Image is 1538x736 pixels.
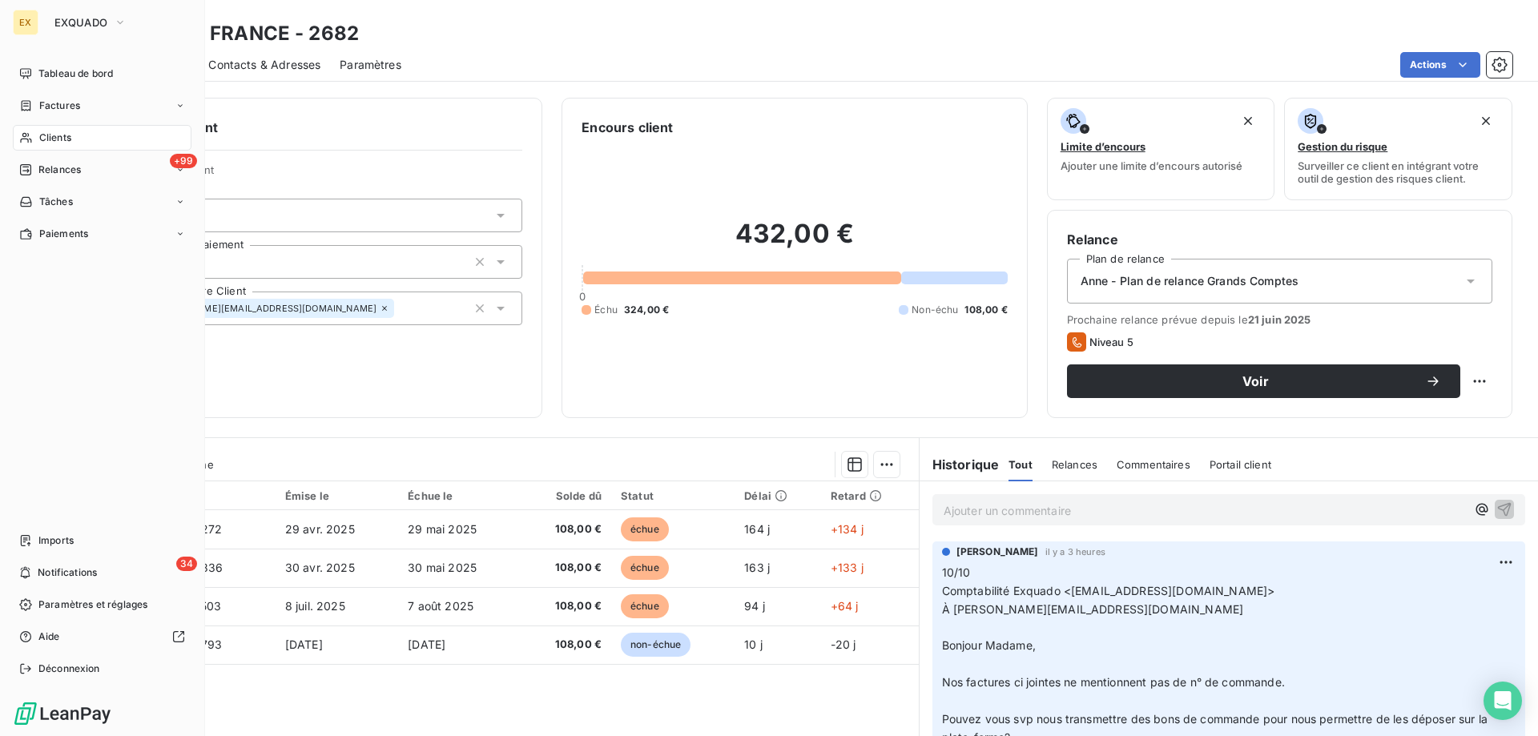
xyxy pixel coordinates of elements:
div: Statut [621,489,725,502]
span: -20 j [831,637,856,651]
span: Contacts & Adresses [208,57,320,73]
div: Solde dû [529,489,602,502]
span: Échu [594,303,618,317]
button: Gestion du risqueSurveiller ce client en intégrant votre outil de gestion des risques client. [1284,98,1512,200]
span: Paramètres [340,57,401,73]
span: 108,00 € [529,598,602,614]
div: Émise le [285,489,389,502]
input: Ajouter une valeur [204,255,217,269]
span: 0 [579,290,586,303]
span: 34 [176,557,197,571]
span: 10/10 [942,565,971,579]
span: échue [621,594,669,618]
span: Comptabilité Exquado <[EMAIL_ADDRESS][DOMAIN_NAME]> [942,584,1275,597]
span: Paramètres et réglages [38,597,147,612]
span: Portail client [1210,458,1271,471]
h6: Encours client [582,118,673,137]
div: EX [13,10,38,35]
h3: SA BPI FRANCE - 2682 [141,19,359,48]
span: [DATE] [285,637,323,651]
span: Relances [38,163,81,177]
span: Relances [1052,458,1097,471]
span: Bonjour Madame, [942,638,1036,652]
span: +64 j [831,599,859,613]
span: échue [621,517,669,541]
span: 30 mai 2025 [408,561,477,574]
button: Voir [1067,364,1460,398]
h6: Informations client [97,118,522,137]
span: 29 avr. 2025 [285,522,355,536]
span: Limite d’encours [1061,140,1145,153]
span: EXQUADO [54,16,107,29]
span: Clients [39,131,71,145]
div: Délai [744,489,811,502]
span: Gestion du risque [1298,140,1387,153]
span: Niveau 5 [1089,336,1133,348]
span: 164 j [744,522,770,536]
h6: Historique [920,455,1000,474]
span: [DATE] [408,637,445,651]
span: +99 [170,154,197,168]
div: Open Intercom Messenger [1484,682,1522,720]
span: 10 j [744,637,763,651]
span: Factures [39,99,80,113]
span: 94 j [744,599,765,613]
span: Tout [1009,458,1033,471]
span: Déconnexion [38,662,100,676]
span: Paiements [39,227,88,241]
span: À [PERSON_NAME][EMAIL_ADDRESS][DOMAIN_NAME] [942,602,1243,616]
span: Tâches [39,195,73,209]
span: 163 j [744,561,770,574]
span: +133 j [831,561,864,574]
h2: 432,00 € [582,218,1007,266]
span: Anne - Plan de relance Grands Comptes [1081,273,1299,289]
input: Ajouter une valeur [394,301,407,316]
img: Logo LeanPay [13,701,112,726]
span: 8 juil. 2025 [285,599,345,613]
span: Ajouter une limite d’encours autorisé [1061,159,1242,172]
span: Prochaine relance prévue depuis le [1067,313,1492,326]
span: Commentaires [1117,458,1190,471]
span: Non-échu [912,303,958,317]
h6: Relance [1067,230,1492,249]
span: 21 juin 2025 [1248,313,1311,326]
span: +134 j [831,522,864,536]
span: 108,00 € [529,560,602,576]
span: il y a 3 heures [1045,547,1105,557]
span: non-échue [621,633,690,657]
span: 29 mai 2025 [408,522,477,536]
span: Aide [38,629,60,644]
a: Aide [13,624,191,650]
div: Échue le [408,489,510,502]
span: [PERSON_NAME][EMAIL_ADDRESS][DOMAIN_NAME] [147,304,376,313]
span: 108,00 € [964,303,1007,317]
span: 7 août 2025 [408,599,473,613]
span: 108,00 € [529,521,602,537]
span: 324,00 € [624,303,669,317]
span: Imports [38,533,74,548]
button: Limite d’encoursAjouter une limite d’encours autorisé [1047,98,1275,200]
span: Notifications [38,565,97,580]
span: échue [621,556,669,580]
span: Propriétés Client [129,163,522,186]
button: Actions [1400,52,1480,78]
span: 30 avr. 2025 [285,561,355,574]
span: Tableau de bord [38,66,113,81]
div: Retard [831,489,909,502]
span: 108,00 € [529,637,602,653]
span: Nos factures ci jointes ne mentionnent pas de n° de commande. [942,675,1285,689]
span: [PERSON_NAME] [956,545,1039,559]
span: Surveiller ce client en intégrant votre outil de gestion des risques client. [1298,159,1499,185]
span: Voir [1086,375,1425,388]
